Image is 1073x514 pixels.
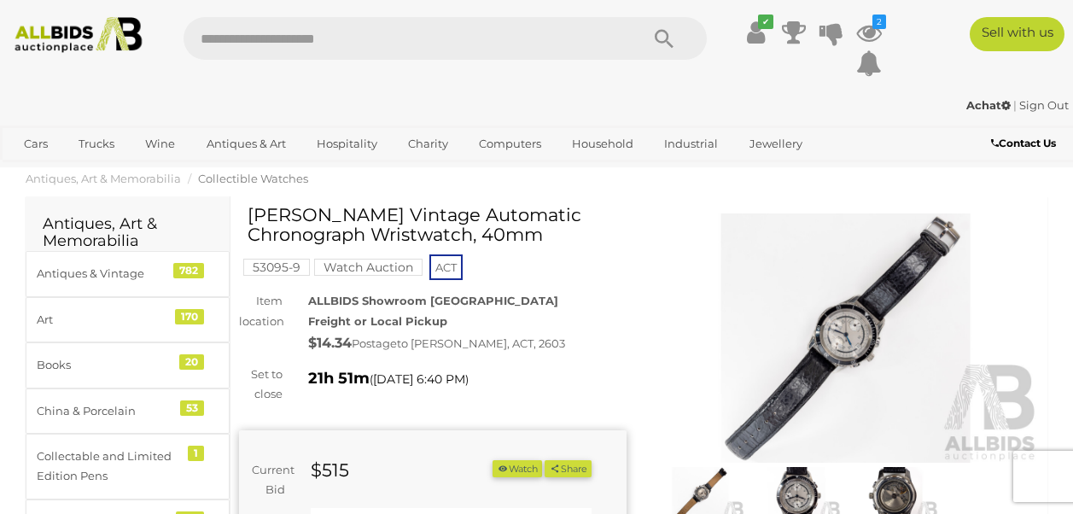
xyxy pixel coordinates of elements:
[429,254,463,280] span: ACT
[308,294,558,307] strong: ALLBIDS Showroom [GEOGRAPHIC_DATA]
[226,365,295,405] div: Set to close
[173,263,204,278] div: 782
[545,460,592,478] button: Share
[493,460,542,478] li: Watch this item
[493,460,542,478] button: Watch
[306,130,388,158] a: Hospitality
[397,336,565,350] span: to [PERSON_NAME], ACT, 2603
[13,158,67,186] a: Office
[8,17,149,53] img: Allbids.com.au
[195,130,297,158] a: Antiques & Art
[991,134,1060,153] a: Contact Us
[370,372,469,386] span: ( )
[26,434,230,499] a: Collectable and Limited Edition Pens 1
[26,172,181,185] a: Antiques, Art & Memorabilia
[37,264,178,283] div: Antiques & Vintage
[966,98,1011,112] strong: Achat
[76,158,133,186] a: Sports
[198,172,308,185] a: Collectible Watches
[314,260,423,274] a: Watch Auction
[856,17,882,48] a: 2
[26,251,230,296] a: Antiques & Vintage 782
[738,130,813,158] a: Jewellery
[67,130,125,158] a: Trucks
[179,354,204,370] div: 20
[175,309,204,324] div: 170
[243,259,310,276] mark: 53095-9
[314,259,423,276] mark: Watch Auction
[37,401,178,421] div: China & Porcelain
[653,130,729,158] a: Industrial
[1019,98,1069,112] a: Sign Out
[1013,98,1017,112] span: |
[13,130,59,158] a: Cars
[26,388,230,434] a: China & Porcelain 53
[397,130,459,158] a: Charity
[248,205,622,244] h1: [PERSON_NAME] Vintage Automatic Chronograph Wristwatch, 40mm
[180,400,204,416] div: 53
[561,130,644,158] a: Household
[37,355,178,375] div: Books
[468,130,552,158] a: Computers
[226,291,295,331] div: Item location
[311,459,349,481] strong: $515
[142,158,285,186] a: [GEOGRAPHIC_DATA]
[43,216,213,250] h2: Antiques, Art & Memorabilia
[991,137,1056,149] b: Contact Us
[744,17,769,48] a: ✔
[970,17,1064,51] a: Sell with us
[26,342,230,388] a: Books 20
[872,15,886,29] i: 2
[758,15,773,29] i: ✔
[373,371,465,387] span: [DATE] 6:40 PM
[308,331,627,356] div: Postage
[308,369,370,388] strong: 21h 51m
[37,447,178,487] div: Collectable and Limited Edition Pens
[239,460,298,500] div: Current Bid
[26,297,230,342] a: Art 170
[37,310,178,330] div: Art
[308,335,352,351] strong: $14.34
[621,17,707,60] button: Search
[652,213,1040,463] img: Maurice Lacroix Vintage Automatic Chronograph Wristwatch, 40mm
[134,130,186,158] a: Wine
[308,314,447,328] strong: Freight or Local Pickup
[188,446,204,461] div: 1
[243,260,310,274] a: 53095-9
[966,98,1013,112] a: Achat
